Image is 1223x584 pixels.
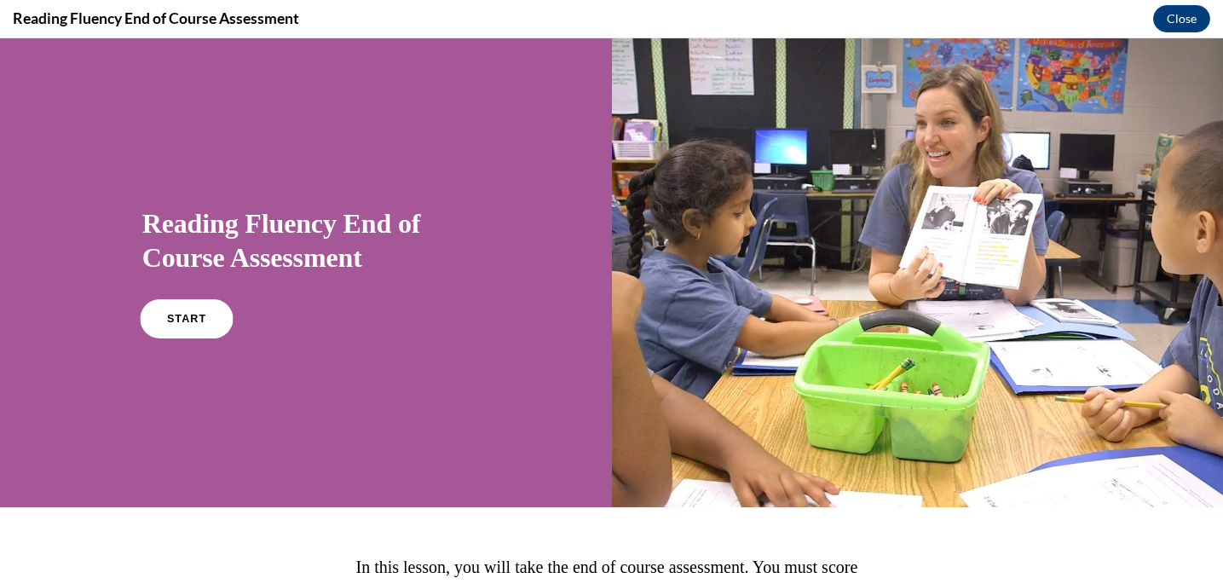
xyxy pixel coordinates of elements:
[140,261,233,300] a: START
[167,275,206,287] span: START
[13,8,299,29] h4: Reading Fluency End of Course Assessment
[142,168,470,236] h1: Reading Fluency End of Course Assessment
[1153,5,1210,32] button: Close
